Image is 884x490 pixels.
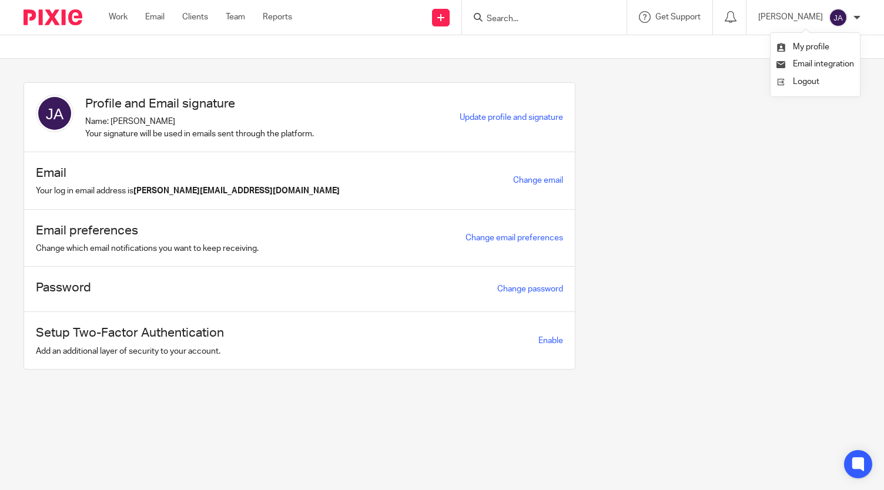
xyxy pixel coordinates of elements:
[460,113,563,122] a: Update profile and signature
[793,78,819,86] span: Logout
[36,95,73,132] img: svg%3E
[36,278,91,297] h1: Password
[226,11,245,23] a: Team
[145,11,165,23] a: Email
[36,164,340,182] h1: Email
[497,285,563,293] a: Change password
[538,337,563,345] span: Enable
[776,73,854,90] a: Logout
[36,221,259,240] h1: Email preferences
[793,43,829,51] span: My profile
[485,14,591,25] input: Search
[776,43,829,51] a: My profile
[109,11,128,23] a: Work
[263,11,292,23] a: Reports
[85,116,314,140] p: Name: [PERSON_NAME] Your signature will be used in emails sent through the platform.
[182,11,208,23] a: Clients
[513,176,563,184] a: Change email
[466,234,563,242] a: Change email preferences
[36,185,340,197] p: Your log in email address is
[36,243,259,254] p: Change which email notifications you want to keep receiving.
[776,60,854,68] a: Email integration
[758,11,823,23] p: [PERSON_NAME]
[133,187,340,195] b: [PERSON_NAME][EMAIL_ADDRESS][DOMAIN_NAME]
[655,13,701,21] span: Get Support
[36,345,224,357] p: Add an additional layer of security to your account.
[24,9,82,25] img: Pixie
[793,60,854,68] span: Email integration
[36,324,224,342] h1: Setup Two-Factor Authentication
[829,8,848,27] img: svg%3E
[85,95,314,113] h1: Profile and Email signature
